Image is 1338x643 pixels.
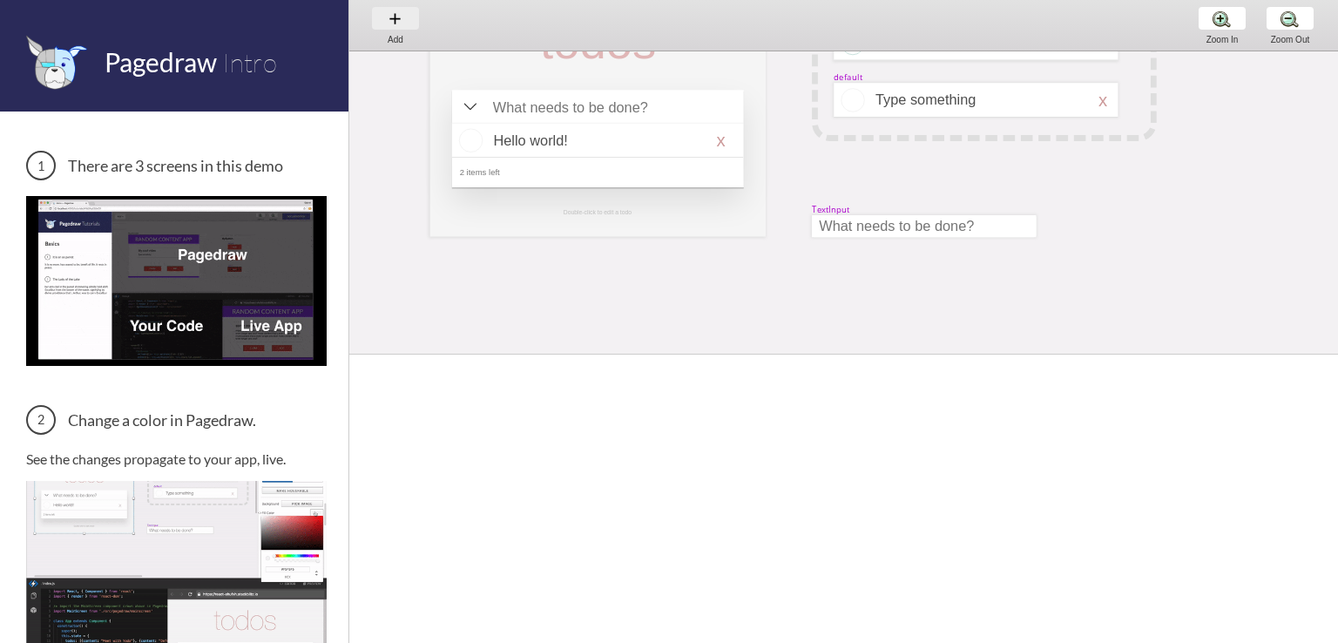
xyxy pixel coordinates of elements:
[362,35,429,44] div: Add
[1213,10,1231,28] img: zoom-plus.png
[222,46,277,78] span: Intro
[1098,90,1107,110] div: x
[1098,33,1107,53] div: x
[26,151,327,180] h3: There are 3 screens in this demo
[26,405,327,435] h3: Change a color in Pagedraw.
[105,46,217,78] span: Pagedraw
[26,196,327,365] img: 3 screens
[386,10,404,28] img: baseline-add-24px.svg
[1281,10,1299,28] img: zoom-minus.png
[834,71,862,83] div: default
[26,35,87,90] img: favicon.png
[1257,35,1323,44] div: Zoom Out
[812,203,850,214] div: TextInput
[1189,35,1255,44] div: Zoom In
[26,450,327,467] p: See the changes propagate to your app, live.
